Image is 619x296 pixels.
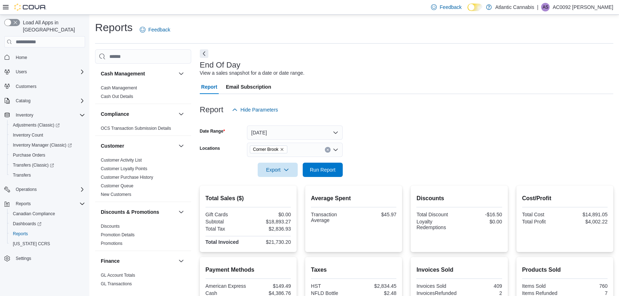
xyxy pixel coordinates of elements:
a: Dashboards [10,219,44,228]
span: Email Subscription [226,80,271,94]
a: Dashboards [7,219,88,229]
div: Gift Cards [205,212,247,217]
span: Settings [13,254,85,263]
div: $18,893.27 [249,219,291,225]
div: American Express [205,283,247,289]
div: Discounts & Promotions [95,222,191,251]
div: $0.00 [461,219,502,225]
a: Settings [13,254,34,263]
span: Catalog [16,98,30,104]
div: Total Discount [416,212,458,217]
h2: Cost/Profit [522,194,608,203]
span: Customers [16,84,36,89]
button: Discounts & Promotions [177,208,185,216]
p: Atlantic Cannabis [495,3,534,11]
label: Date Range [200,128,225,134]
span: Inventory [13,111,85,119]
span: Feedback [440,4,461,11]
a: Discounts [101,224,120,229]
a: New Customers [101,192,131,197]
h3: Compliance [101,110,129,118]
button: Run Report [303,163,343,177]
a: OCS Transaction Submission Details [101,126,171,131]
div: Compliance [95,124,191,135]
span: Corner Brook [253,146,278,153]
span: OCS Transaction Submission Details [101,125,171,131]
h2: Payment Methods [205,266,291,274]
span: Users [16,69,27,75]
span: GL Account Totals [101,272,135,278]
div: $0.00 [249,212,291,217]
h1: Reports [95,20,133,35]
span: Adjustments (Classic) [13,122,60,128]
h2: Products Sold [522,266,608,274]
input: Dark Mode [467,4,482,11]
div: HST [311,283,352,289]
button: Users [1,67,88,77]
p: | [537,3,539,11]
h2: Invoices Sold [416,266,502,274]
div: Total Profit [522,219,564,225]
img: Cova [14,4,46,11]
div: Finance [95,271,191,291]
span: Corner Brook [250,145,287,153]
a: Customer Loyalty Points [101,166,147,171]
a: Cash Management [101,85,137,90]
div: Cash Management [95,84,191,104]
span: Customer Purchase History [101,174,153,180]
button: Next [200,49,208,58]
span: Reports [16,201,31,207]
a: Home [13,53,30,62]
a: Customer Queue [101,183,133,188]
span: Home [13,53,85,61]
button: Home [1,52,88,62]
span: Inventory Manager (Classic) [10,141,85,149]
span: Run Report [310,166,336,173]
label: Locations [200,145,220,151]
span: Transfers [10,171,85,179]
span: Promotion Details [101,232,135,238]
button: Cash Management [101,70,175,77]
span: Settings [16,256,31,261]
span: Report [201,80,217,94]
button: Settings [1,253,88,263]
a: Transfers (Classic) [7,160,88,170]
span: Hide Parameters [241,106,278,113]
nav: Complex example [4,49,85,282]
strong: Total Invoiced [205,239,239,245]
h3: End Of Day [200,61,241,69]
span: Customer Queue [101,183,133,189]
div: $4,386.76 [249,290,291,296]
a: Customers [13,82,39,91]
button: [US_STATE] CCRS [7,239,88,249]
a: GL Account Totals [101,273,135,278]
span: Adjustments (Classic) [10,121,85,129]
h3: Finance [101,257,120,265]
h2: Total Sales ($) [205,194,291,203]
div: Loyalty Redemptions [416,219,458,230]
a: Purchase Orders [10,151,48,159]
button: Customer [101,142,175,149]
button: Cash Management [177,69,185,78]
button: Catalog [1,96,88,106]
span: Load All Apps in [GEOGRAPHIC_DATA] [20,19,85,33]
span: Catalog [13,97,85,105]
span: Home [16,55,27,60]
a: Adjustments (Classic) [10,121,63,129]
div: Items Refunded [522,290,564,296]
button: Customers [1,81,88,92]
span: Reports [13,199,85,208]
button: Catalog [13,97,33,105]
a: Canadian Compliance [10,209,58,218]
div: Cash [205,290,247,296]
a: Customer Activity List [101,158,142,163]
span: Inventory Count [13,132,43,138]
a: Transfers (Classic) [10,161,57,169]
div: Transaction Average [311,212,352,223]
span: Transfers [13,172,31,178]
span: Purchase Orders [10,151,85,159]
a: Customer Purchase History [101,175,153,180]
div: $4,002.22 [566,219,608,225]
button: Canadian Compliance [7,209,88,219]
